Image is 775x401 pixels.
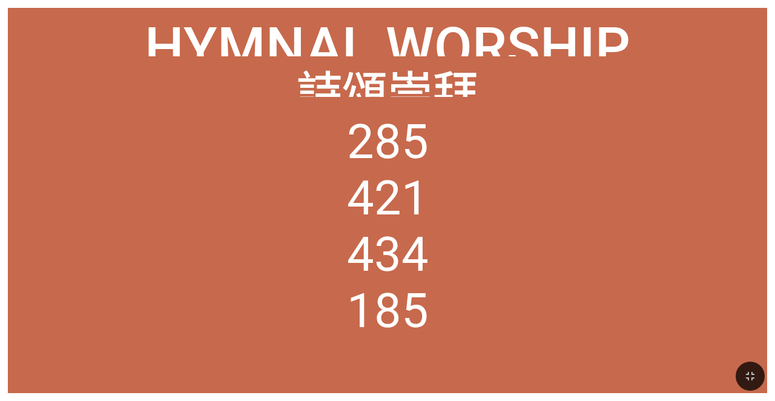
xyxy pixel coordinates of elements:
li: 434 [347,226,429,282]
li: 185 [347,282,429,339]
li: 421 [347,170,429,226]
span: Hymnal Worship [145,16,630,80]
span: 詩頌崇拜 [297,56,478,122]
li: 285 [347,113,429,170]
